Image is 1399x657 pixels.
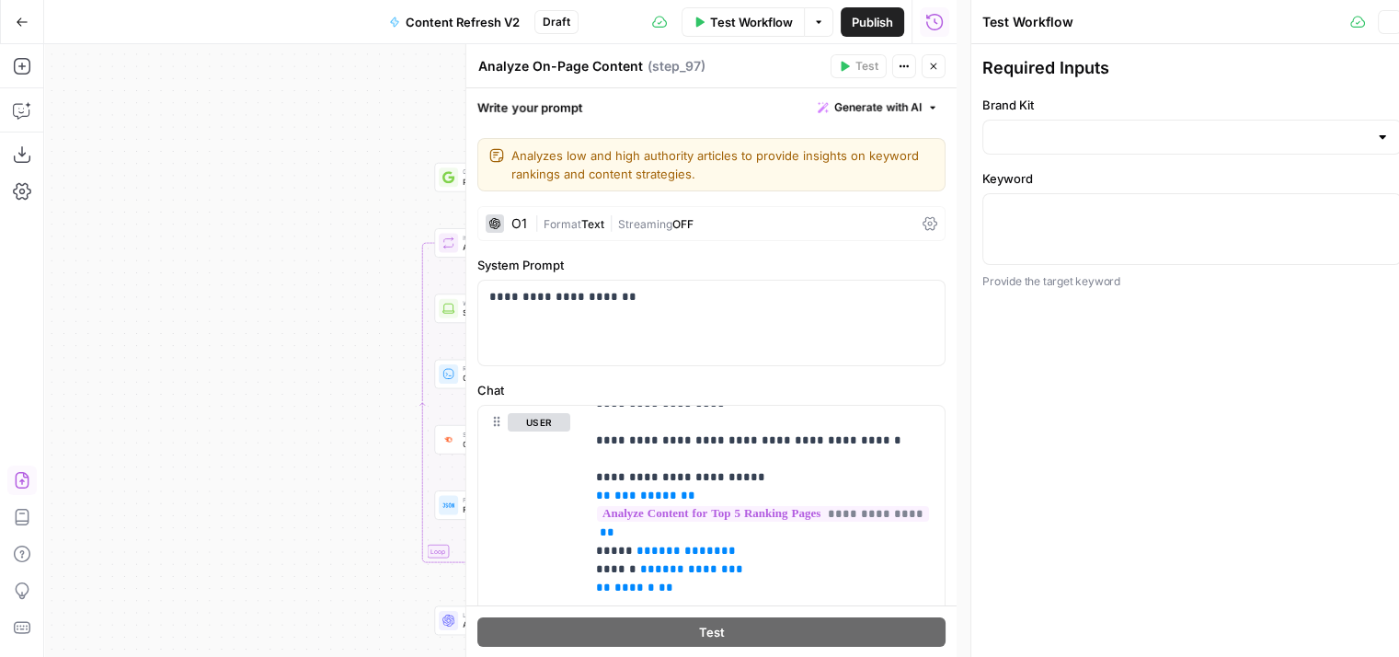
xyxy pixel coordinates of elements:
[434,490,623,520] div: Format JSONFormat JSON OutputStep 96
[442,434,454,444] img: ey5lt04xp3nqzrimtu8q5fsyor3u
[477,381,946,399] label: Chat
[648,57,705,75] span: ( step_97 )
[710,13,793,31] span: Test Workflow
[511,217,527,230] div: O1
[682,7,804,37] button: Test Workflow
[477,617,946,646] button: Test
[466,88,957,126] div: Write your prompt
[477,256,946,274] label: System Prompt
[543,14,570,30] span: Draft
[434,163,623,192] div: Google SearchPerform Google SearchStep 51
[378,7,531,37] button: Content Refresh V2
[834,99,922,116] span: Generate with AI
[511,146,934,183] textarea: Analyzes low and high authority articles to provide insights on keyword rankings and content stra...
[434,98,623,127] div: WorkflowSet InputsInputsTest Step
[852,13,893,31] span: Publish
[618,217,672,231] span: Streaming
[534,213,544,232] span: |
[508,413,570,432] button: user
[581,217,604,231] span: Text
[434,360,623,389] div: Run Code · JavaScriptGet HeadersStep 192
[841,7,904,37] button: Publish
[434,294,623,323] div: Web Page ScrapeScrape Page ContentStep 90
[604,213,618,232] span: |
[478,57,643,75] textarea: Analyze On-Page Content
[855,58,878,75] span: Test
[831,54,887,78] button: Test
[434,556,623,570] div: Complete
[434,228,623,258] div: LoopIterationAnalyze Content for Top 5 Ranking PagesStep 89
[406,13,520,31] span: Content Refresh V2
[434,606,623,636] div: LLM · O1Analyze On-Page ContentStep 97
[544,217,581,231] span: Format
[810,96,946,120] button: Generate with AI
[672,217,694,231] span: OFF
[698,622,724,640] span: Test
[434,425,623,455] div: SEO ResearchGet Semrush KeywordsStep 197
